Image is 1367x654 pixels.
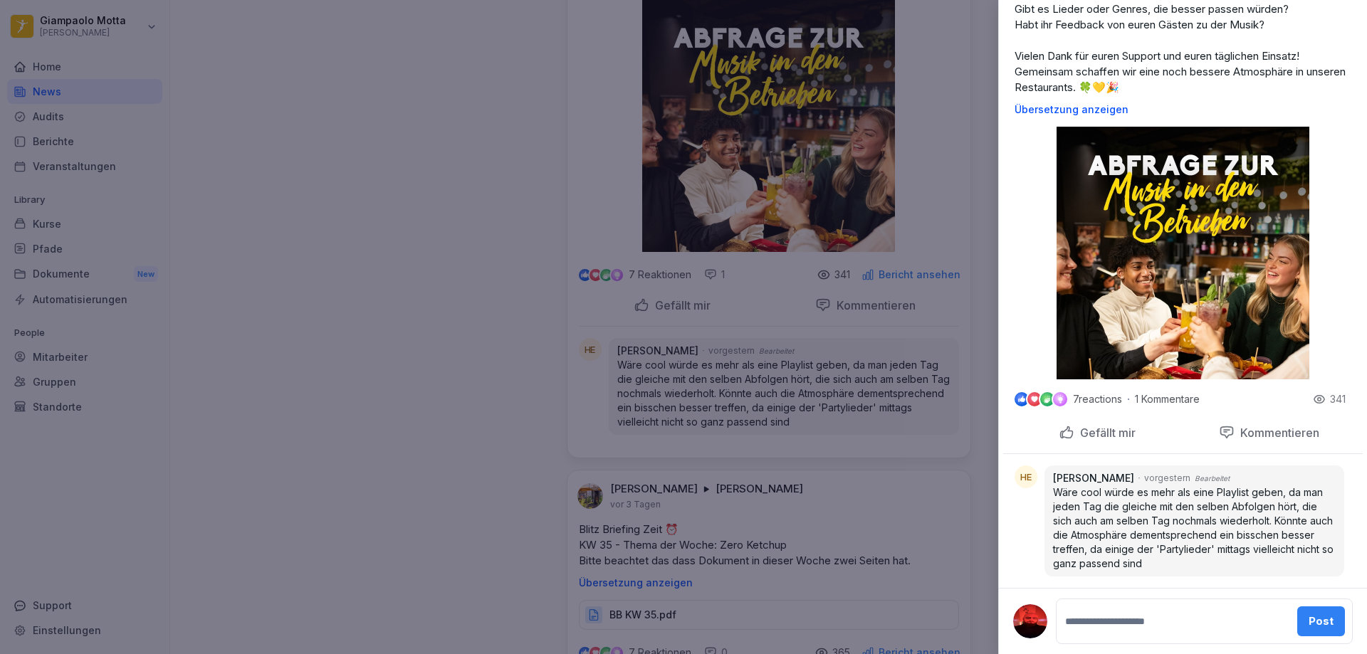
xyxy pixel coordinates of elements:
p: vorgestern [1144,472,1190,485]
p: Kommentieren [1235,426,1319,440]
div: HE [1015,465,1037,488]
p: 341 [1330,392,1346,406]
img: b1hddfdh035lfhhq15slqqb5.png [1057,127,1309,379]
button: Post [1297,606,1345,636]
p: 1 Kommentare [1135,394,1213,405]
img: ahi9l192eeza44hsxx9pswbj.png [1013,604,1047,638]
p: Übersetzung anzeigen [1015,104,1351,115]
p: 7 reactions [1073,394,1122,405]
p: Wäre cool würde es mehr als eine Playlist geben, da man jeden Tag die gleiche mit den selben Abfo... [1053,485,1336,571]
p: Gefällt mir [1074,426,1136,440]
p: Bearbeitet [1195,473,1230,484]
p: [PERSON_NAME] [1053,471,1134,485]
div: Post [1309,613,1334,629]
